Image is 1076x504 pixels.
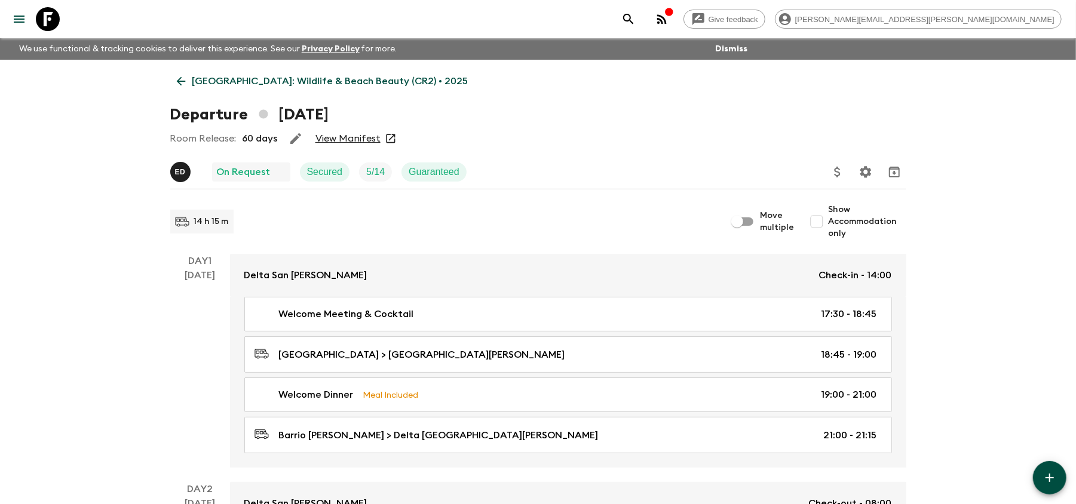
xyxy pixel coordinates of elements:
div: [PERSON_NAME][EMAIL_ADDRESS][PERSON_NAME][DOMAIN_NAME] [775,10,1062,29]
a: Barrio [PERSON_NAME] > Delta [GEOGRAPHIC_DATA][PERSON_NAME]21:00 - 21:15 [244,417,892,453]
p: 21:00 - 21:15 [824,428,877,442]
p: Welcome Dinner [279,388,354,402]
div: [DATE] [185,268,215,468]
p: Secured [307,165,343,179]
p: Day 1 [170,254,230,268]
p: Barrio [PERSON_NAME] > Delta [GEOGRAPHIC_DATA][PERSON_NAME] [279,428,599,442]
p: E D [175,167,186,177]
p: 60 days [243,131,278,146]
span: [PERSON_NAME][EMAIL_ADDRESS][PERSON_NAME][DOMAIN_NAME] [789,15,1061,24]
p: Delta San [PERSON_NAME] [244,268,367,282]
p: Guaranteed [409,165,459,179]
p: [GEOGRAPHIC_DATA]: Wildlife & Beach Beauty (CR2) • 2025 [192,74,468,88]
button: Dismiss [712,41,750,57]
button: ED [170,162,193,182]
div: Secured [300,162,350,182]
span: Show Accommodation only [829,204,906,239]
p: [GEOGRAPHIC_DATA] > [GEOGRAPHIC_DATA][PERSON_NAME] [279,348,565,362]
p: Welcome Meeting & Cocktail [279,307,414,321]
a: Welcome Meeting & Cocktail17:30 - 18:45 [244,297,892,331]
p: We use functional & tracking cookies to deliver this experience. See our for more. [14,38,402,60]
a: Give feedback [683,10,765,29]
a: [GEOGRAPHIC_DATA] > [GEOGRAPHIC_DATA][PERSON_NAME]18:45 - 19:00 [244,336,892,373]
button: Settings [854,160,878,184]
button: Archive (Completed, Cancelled or Unsynced Departures only) [882,160,906,184]
a: [GEOGRAPHIC_DATA]: Wildlife & Beach Beauty (CR2) • 2025 [170,69,475,93]
div: Trip Fill [359,162,392,182]
a: Delta San [PERSON_NAME]Check-in - 14:00 [230,254,906,297]
p: Check-in - 14:00 [819,268,892,282]
span: Move multiple [761,210,795,233]
button: menu [7,7,31,31]
a: View Manifest [315,133,381,145]
p: 5 / 14 [366,165,385,179]
a: Privacy Policy [302,45,360,53]
button: Update Price, Early Bird Discount and Costs [826,160,850,184]
p: 18:45 - 19:00 [821,348,877,362]
p: Meal Included [363,388,419,401]
p: Room Release: [170,131,237,146]
p: 14 h 15 m [194,216,229,228]
p: 17:30 - 18:45 [821,307,877,321]
p: 19:00 - 21:00 [821,388,877,402]
h1: Departure [DATE] [170,103,329,127]
button: search adventures [617,7,640,31]
span: Edwin Duarte Ríos [170,165,193,175]
span: Give feedback [702,15,765,24]
p: On Request [217,165,271,179]
p: Day 2 [170,482,230,496]
a: Welcome DinnerMeal Included19:00 - 21:00 [244,377,892,412]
